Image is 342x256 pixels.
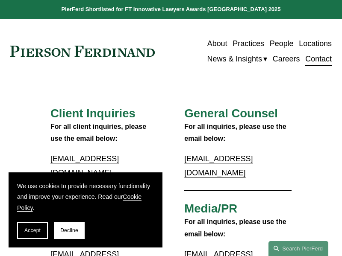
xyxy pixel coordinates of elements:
a: [EMAIL_ADDRESS][DOMAIN_NAME] [184,154,253,177]
span: Client Inquiries [50,107,136,120]
a: [EMAIL_ADDRESS][DOMAIN_NAME] [50,154,119,177]
a: Locations [299,36,332,51]
strong: For all client inquiries, please use the email below: [50,123,148,143]
a: Cookie Policy [17,193,142,211]
span: General Counsel [184,107,278,120]
a: Careers [273,51,300,67]
a: Practices [233,36,264,51]
button: Accept [17,222,48,239]
span: Media/PR [184,202,237,215]
a: Contact [305,51,332,67]
a: folder dropdown [207,51,267,67]
a: About [207,36,227,51]
a: People [270,36,294,51]
span: Accept [24,227,41,233]
span: News & Insights [207,52,262,66]
strong: For all inquiries, please use the email below: [184,218,288,238]
a: Search this site [268,241,328,256]
button: Decline [54,222,85,239]
strong: For all inquiries, please use the email below: [184,123,288,143]
span: Decline [60,227,78,233]
section: Cookie banner [9,172,162,247]
p: We use cookies to provide necessary functionality and improve your experience. Read our . [17,181,154,213]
